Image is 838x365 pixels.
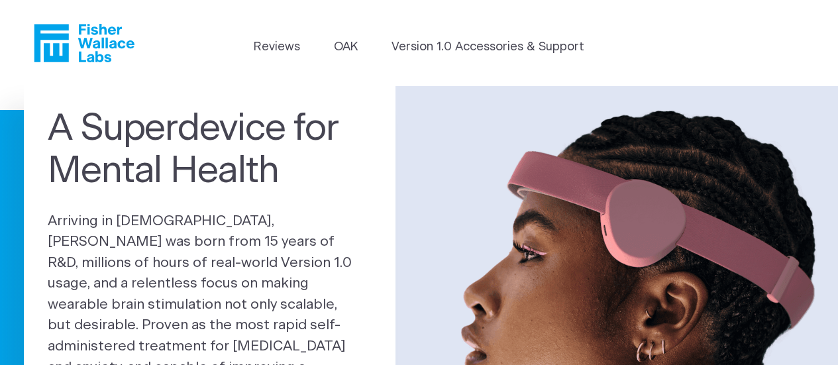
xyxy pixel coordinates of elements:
a: OAK [334,38,358,56]
a: Version 1.0 Accessories & Support [392,38,584,56]
h1: A Superdevice for Mental Health [48,107,372,193]
a: Reviews [254,38,300,56]
a: Fisher Wallace [34,24,134,62]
